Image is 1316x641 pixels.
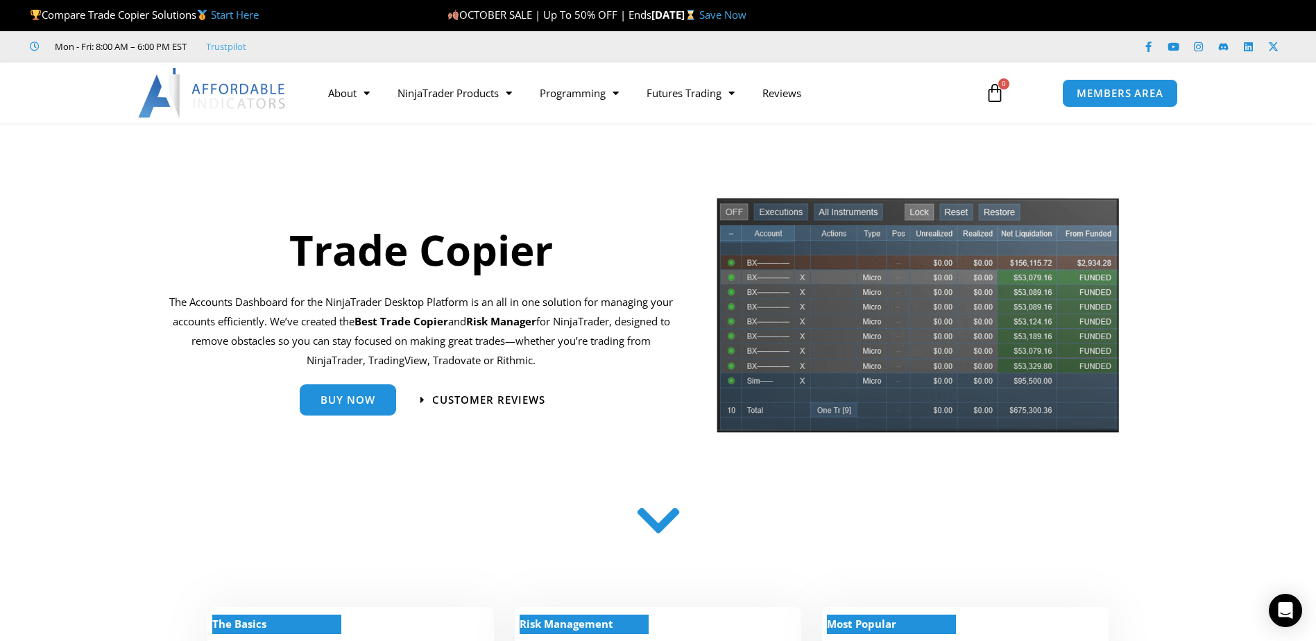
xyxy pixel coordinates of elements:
a: Reviews [749,77,815,109]
h1: Trade Copier [169,221,674,279]
span: Compare Trade Copier Solutions [30,8,259,22]
strong: Risk Management [520,617,613,631]
a: Trustpilot [206,38,246,55]
a: Buy Now [300,384,396,416]
span: Customer Reviews [432,395,545,405]
span: MEMBERS AREA [1077,88,1163,99]
a: Customer Reviews [420,395,545,405]
a: 0 [964,73,1025,113]
p: The Accounts Dashboard for the NinjaTrader Desktop Platform is an all in one solution for managin... [169,293,674,370]
strong: [DATE] [651,8,699,22]
img: tradecopier | Affordable Indicators – NinjaTrader [715,196,1120,444]
img: 🥇 [197,10,207,20]
span: OCTOBER SALE | Up To 50% OFF | Ends [447,8,651,22]
a: NinjaTrader Products [384,77,526,109]
a: Start Here [211,8,259,22]
a: MEMBERS AREA [1062,79,1178,108]
span: 0 [998,78,1009,89]
a: About [314,77,384,109]
img: 🏆 [31,10,41,20]
img: LogoAI | Affordable Indicators – NinjaTrader [138,68,287,118]
a: Save Now [699,8,746,22]
nav: Menu [314,77,969,109]
span: Mon - Fri: 8:00 AM – 6:00 PM EST [51,38,187,55]
a: Programming [526,77,633,109]
span: Buy Now [321,395,375,405]
div: Open Intercom Messenger [1269,594,1302,627]
a: Futures Trading [633,77,749,109]
strong: Most Popular [827,617,896,631]
b: Best Trade Copier [354,314,448,328]
img: ⌛ [685,10,696,20]
strong: Risk Manager [466,314,536,328]
strong: The Basics [212,617,266,631]
img: 🍂 [448,10,459,20]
